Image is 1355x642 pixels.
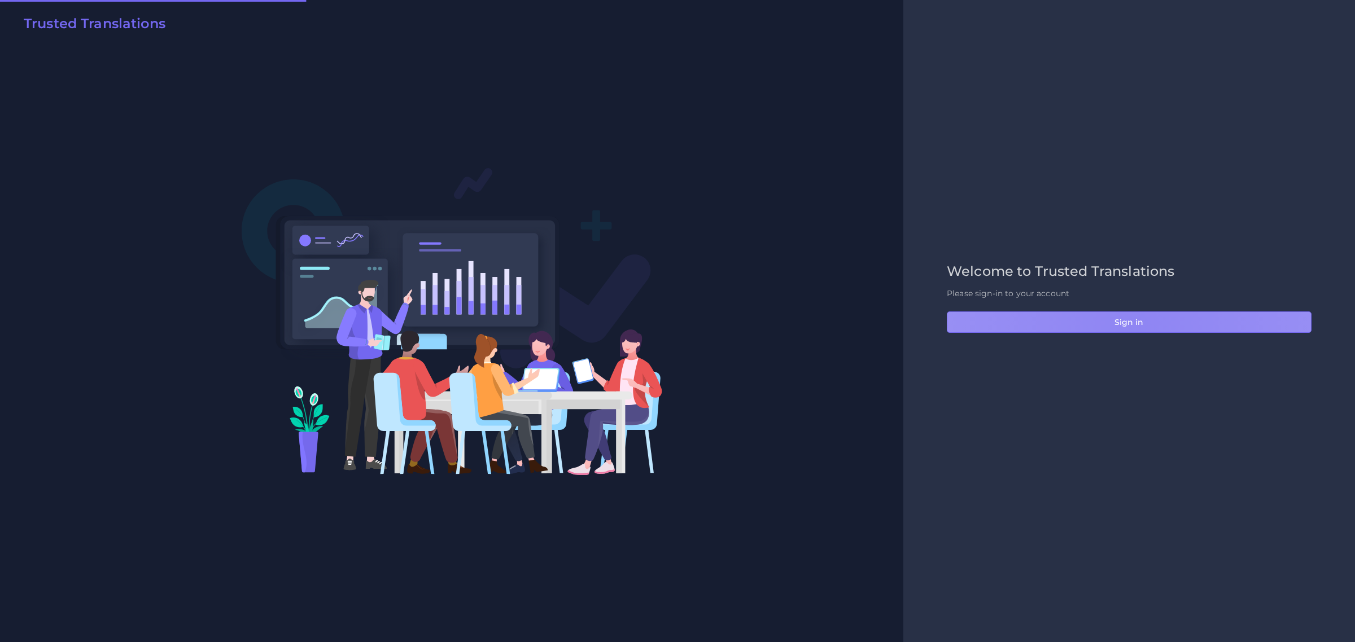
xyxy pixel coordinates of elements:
p: Please sign-in to your account [947,288,1312,300]
a: Trusted Translations [16,16,165,36]
button: Sign in [947,311,1312,333]
h2: Trusted Translations [24,16,165,32]
img: Login V2 [241,167,663,476]
h2: Welcome to Trusted Translations [947,263,1312,280]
